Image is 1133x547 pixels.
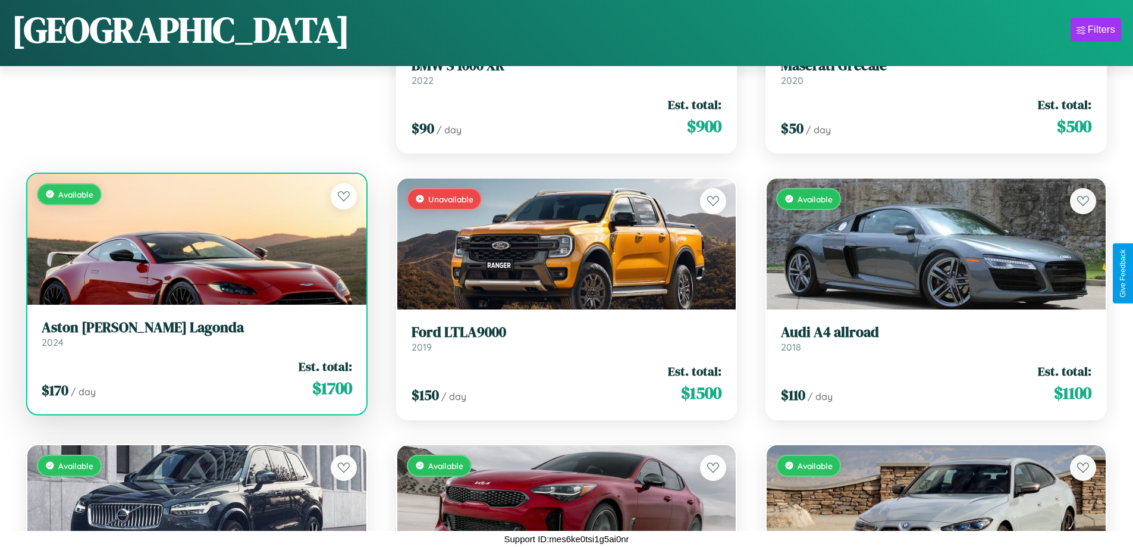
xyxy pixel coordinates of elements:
[42,319,352,348] a: Aston [PERSON_NAME] Lagonda2024
[412,385,439,405] span: $ 150
[412,341,432,353] span: 2019
[412,57,722,74] h3: BMW S 1000 XR
[58,461,93,471] span: Available
[71,386,96,398] span: / day
[12,5,350,54] h1: [GEOGRAPHIC_DATA]
[808,390,833,402] span: / day
[781,118,804,138] span: $ 50
[412,74,434,86] span: 2022
[299,358,352,375] span: Est. total:
[687,114,721,138] span: $ 900
[1088,24,1115,36] div: Filters
[781,57,1091,74] h3: Maserati Grecale
[58,189,93,199] span: Available
[441,390,466,402] span: / day
[1054,381,1091,405] span: $ 1100
[781,74,804,86] span: 2020
[412,57,722,86] a: BMW S 1000 XR2022
[806,124,831,136] span: / day
[668,362,721,380] span: Est. total:
[412,324,722,341] h3: Ford LTLA9000
[42,319,352,336] h3: Aston [PERSON_NAME] Lagonda
[781,385,805,405] span: $ 110
[668,96,721,113] span: Est. total:
[781,324,1091,341] h3: Audi A4 allroad
[798,194,833,204] span: Available
[798,461,833,471] span: Available
[781,57,1091,86] a: Maserati Grecale2020
[1071,18,1121,42] button: Filters
[1119,249,1127,298] div: Give Feedback
[42,380,68,400] span: $ 170
[1057,114,1091,138] span: $ 500
[412,118,434,138] span: $ 90
[412,324,722,353] a: Ford LTLA90002019
[1038,96,1091,113] span: Est. total:
[42,336,64,348] span: 2024
[312,376,352,400] span: $ 1700
[681,381,721,405] span: $ 1500
[781,324,1091,353] a: Audi A4 allroad2018
[504,531,629,547] p: Support ID: mes6ke0tsi1g5ai0nr
[1038,362,1091,380] span: Est. total:
[428,461,463,471] span: Available
[437,124,462,136] span: / day
[428,194,473,204] span: Unavailable
[781,341,801,353] span: 2018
